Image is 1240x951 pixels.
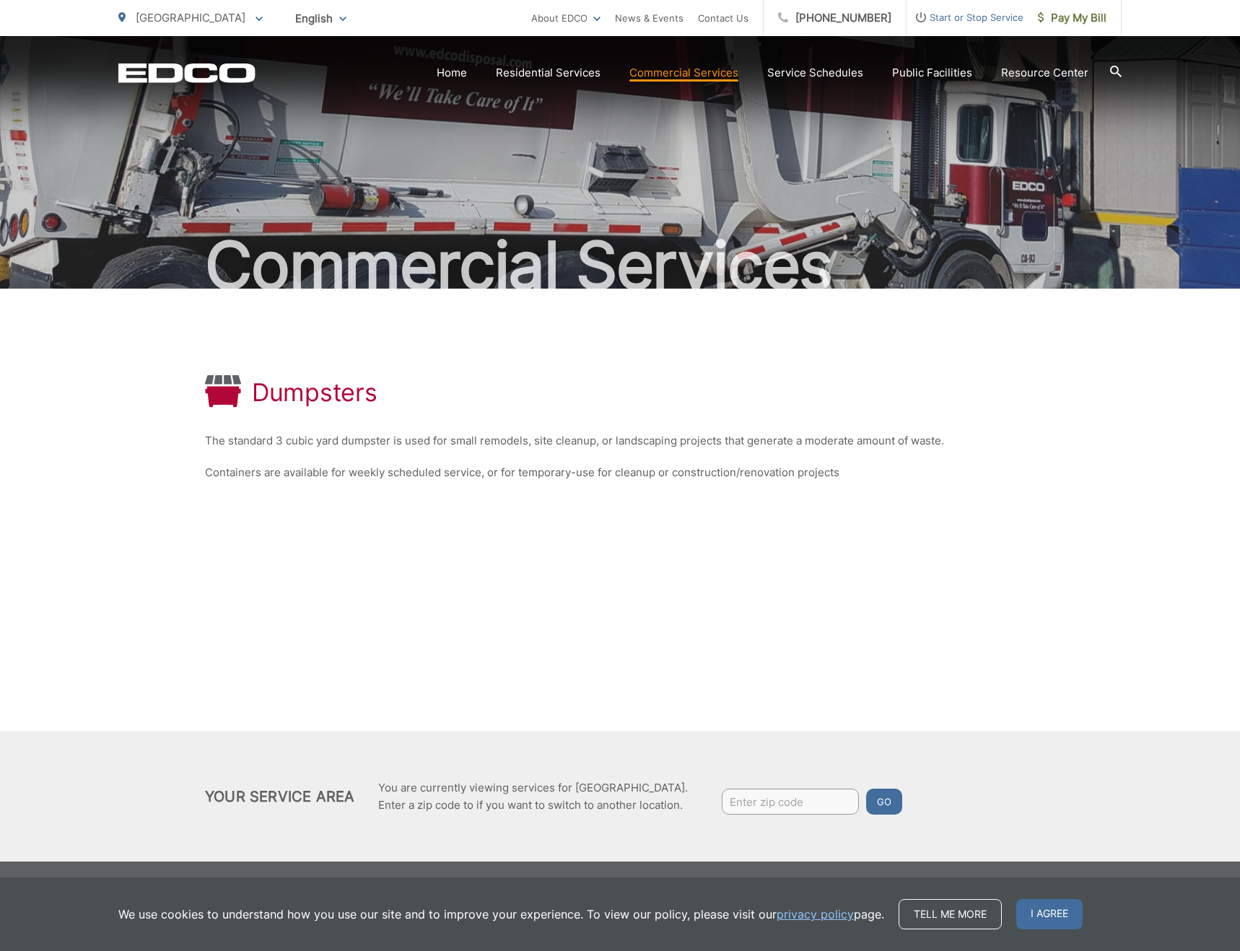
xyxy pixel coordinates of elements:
a: Residential Services [496,64,601,82]
a: Tell me more [899,899,1002,929]
p: We use cookies to understand how you use our site and to improve your experience. To view our pol... [118,906,884,923]
h2: Commercial Services [118,229,1122,302]
input: Enter zip code [722,789,859,815]
span: I agree [1016,899,1083,929]
a: News & Events [615,9,684,27]
span: Pay My Bill [1038,9,1106,27]
p: Containers are available for weekly scheduled service, or for temporary-use for cleanup or constr... [205,464,1035,481]
a: privacy policy [777,906,854,923]
h2: Your Service Area [205,788,354,805]
h1: Dumpsters [252,378,377,407]
a: Commercial Services [629,64,738,82]
a: EDCD logo. Return to the homepage. [118,63,256,83]
button: Go [866,789,902,815]
p: The standard 3 cubic yard dumpster is used for small remodels, site cleanup, or landscaping proje... [205,432,1035,450]
a: Public Facilities [892,64,972,82]
a: Contact Us [698,9,748,27]
span: English [284,6,357,31]
span: [GEOGRAPHIC_DATA] [136,11,245,25]
a: About EDCO [531,9,601,27]
a: Service Schedules [767,64,863,82]
p: You are currently viewing services for [GEOGRAPHIC_DATA]. Enter a zip code to if you want to swit... [378,779,688,814]
a: Home [437,64,467,82]
a: Resource Center [1001,64,1088,82]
